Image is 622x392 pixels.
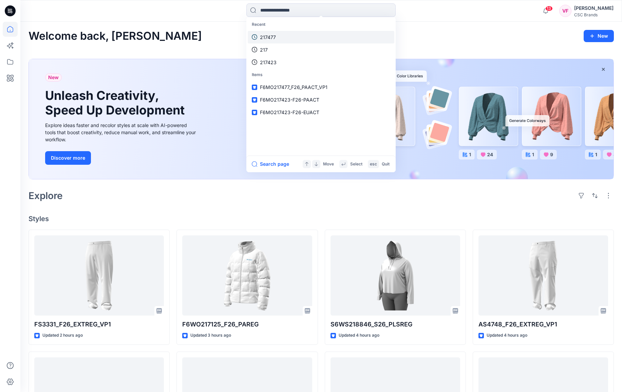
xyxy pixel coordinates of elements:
[42,332,83,339] p: Updated 2 hours ago
[45,151,198,165] a: Discover more
[584,30,614,42] button: New
[574,4,614,12] div: [PERSON_NAME]
[29,30,202,42] h2: Welcome back, [PERSON_NAME]
[34,320,164,329] p: FS3331_F26_EXTREG_VP1
[260,97,319,103] span: F6MO217423-F26-PAACT
[331,235,460,316] a: S6WS218846_S26_PLSREG
[190,332,231,339] p: Updated 3 hours ago
[252,160,289,168] button: Search page
[382,161,390,168] p: Quit
[248,31,394,43] a: 217477
[260,34,276,41] p: 217477
[487,332,527,339] p: Updated 4 hours ago
[45,88,188,118] h1: Unleash Creativity, Speed Up Development
[29,215,614,223] h4: Styles
[339,332,379,339] p: Updated 4 hours ago
[559,5,571,17] div: VF
[248,69,394,81] p: Items
[323,161,334,168] p: Move
[478,235,608,316] a: AS4748_F26_EXTREG_VP1
[45,151,91,165] button: Discover more
[331,320,460,329] p: S6WS218846_S26_PLSREG
[248,81,394,93] a: F6MO217477_F26_PAACT_VP1
[574,12,614,17] div: CSC Brands
[350,161,362,168] p: Select
[45,122,198,143] div: Explore ideas faster and recolor styles at scale with AI-powered tools that boost creativity, red...
[182,320,312,329] p: F6WO217125_F26_PAREG
[248,93,394,106] a: F6MO217423-F26-PAACT
[260,84,327,90] span: F6MO217477_F26_PAACT_VP1
[248,18,394,31] p: Recent
[478,320,608,329] p: AS4748_F26_EXTREG_VP1
[370,161,377,168] p: esc
[34,235,164,316] a: FS3331_F26_EXTREG_VP1
[260,46,268,53] p: 217
[29,190,63,201] h2: Explore
[260,59,277,66] p: 217423
[248,56,394,69] a: 217423
[248,43,394,56] a: 217
[545,6,553,11] span: 13
[248,106,394,119] a: F6MO217423-F26-EUACT
[48,73,59,82] span: New
[260,109,319,115] span: F6MO217423-F26-EUACT
[182,235,312,316] a: F6WO217125_F26_PAREG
